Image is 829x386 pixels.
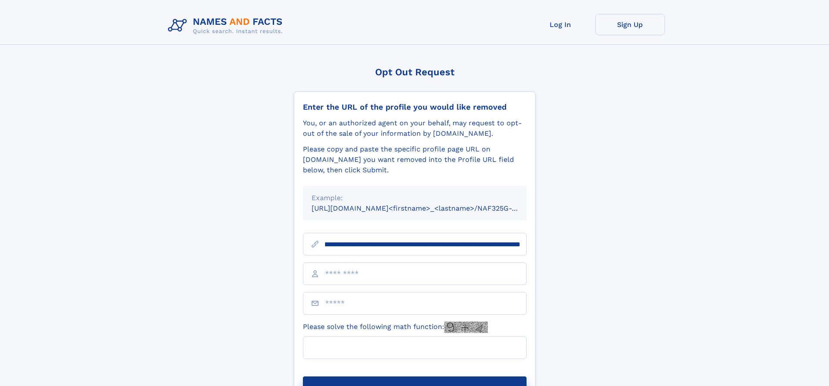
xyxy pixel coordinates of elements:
[164,14,290,37] img: Logo Names and Facts
[312,204,543,212] small: [URL][DOMAIN_NAME]<firstname>_<lastname>/NAF325G-xxxxxxxx
[303,118,527,139] div: You, or an authorized agent on your behalf, may request to opt-out of the sale of your informatio...
[312,193,518,203] div: Example:
[526,14,595,35] a: Log In
[294,67,536,77] div: Opt Out Request
[303,102,527,112] div: Enter the URL of the profile you would like removed
[595,14,665,35] a: Sign Up
[303,322,488,333] label: Please solve the following math function:
[303,144,527,175] div: Please copy and paste the specific profile page URL on [DOMAIN_NAME] you want removed into the Pr...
